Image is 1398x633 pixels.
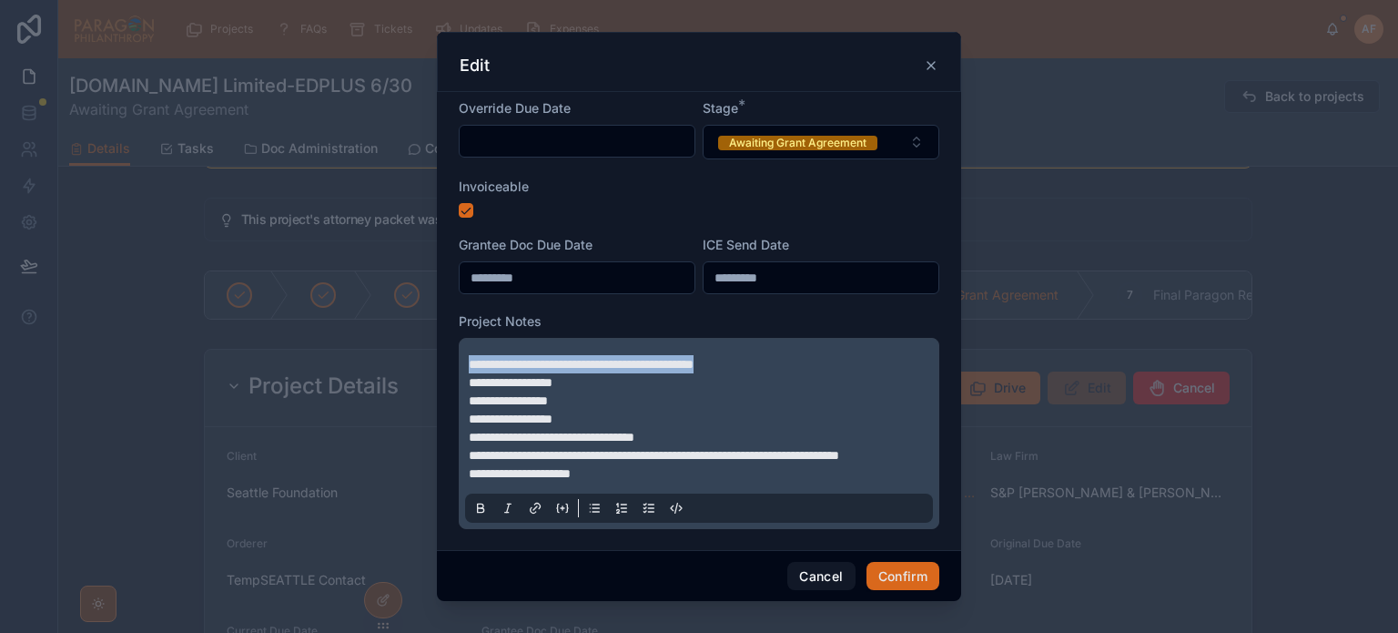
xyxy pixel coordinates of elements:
button: Confirm [866,562,939,591]
h3: Edit [460,55,490,77]
span: ICE Send Date [703,237,789,252]
span: Stage [703,100,738,116]
span: Grantee Doc Due Date [459,237,593,252]
span: Invoiceable [459,179,529,194]
span: Override Due Date [459,100,571,116]
button: Select Button [703,125,939,159]
div: Awaiting Grant Agreement [729,136,866,150]
button: Cancel [787,562,855,591]
span: Project Notes [459,313,542,329]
